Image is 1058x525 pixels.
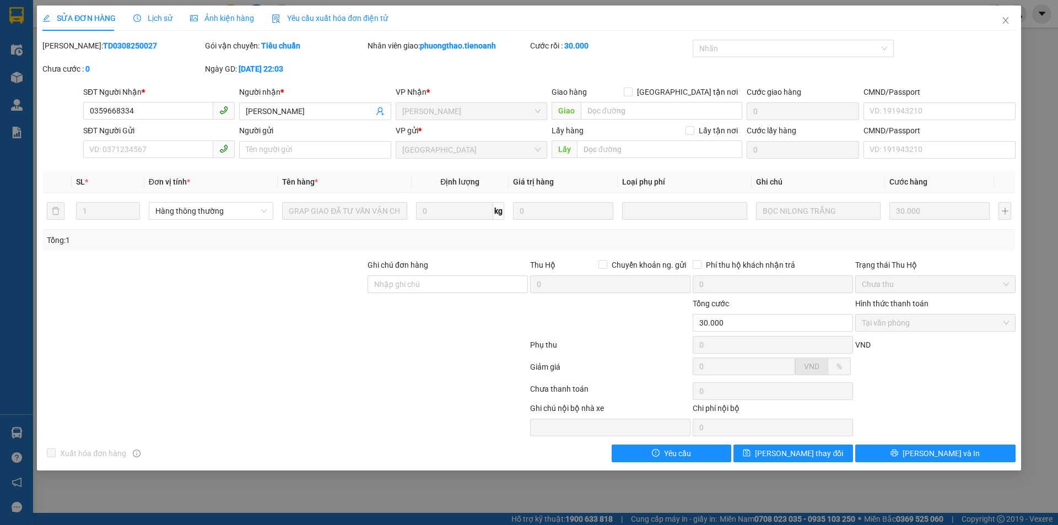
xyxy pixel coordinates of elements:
[863,86,1015,98] div: CMND/Passport
[149,177,190,186] span: Đơn vị tính
[420,41,496,50] b: phuongthao.tienoanh
[889,177,927,186] span: Cước hàng
[552,88,587,96] span: Giao hàng
[747,141,859,159] input: Cước lấy hàng
[42,40,203,52] div: [PERSON_NAME]:
[513,202,613,220] input: 0
[103,41,157,50] b: TD0308250027
[440,177,479,186] span: Định lượng
[743,449,751,458] span: save
[855,259,1016,271] div: Trạng thái Thu Hộ
[564,41,589,50] b: 30.000
[607,259,690,271] span: Chuyển khoản ng. gửi
[83,86,235,98] div: SĐT Người Nhận
[530,40,690,52] div: Cước rồi :
[752,171,885,193] th: Ghi chú
[282,177,318,186] span: Tên hàng
[804,362,819,371] span: VND
[239,86,391,98] div: Người nhận
[376,107,385,116] span: user-add
[272,14,280,23] img: icon
[133,14,141,22] span: clock-circle
[633,86,742,98] span: [GEOGRAPHIC_DATA] tận nơi
[42,14,50,22] span: edit
[133,14,172,23] span: Lịch sử
[368,275,528,293] input: Ghi chú đơn hàng
[47,202,64,220] button: delete
[1001,16,1010,25] span: close
[239,64,283,73] b: [DATE] 22:03
[863,125,1015,137] div: CMND/Passport
[219,106,228,115] span: phone
[577,140,742,158] input: Dọc đường
[368,40,528,52] div: Nhân viên giao:
[693,402,853,419] div: Chi phí nội bộ
[368,261,428,269] label: Ghi chú đơn hàng
[552,140,577,158] span: Lấy
[396,125,547,137] div: VP gửi
[402,103,541,120] span: Cư Kuin
[190,14,254,23] span: Ảnh kiện hàng
[402,142,541,158] span: Thủ Đức
[862,315,1009,331] span: Tại văn phòng
[205,40,365,52] div: Gói vận chuyển:
[530,261,555,269] span: Thu Hộ
[890,449,898,458] span: printer
[855,299,929,308] label: Hình thức thanh toán
[76,177,85,186] span: SL
[205,63,365,75] div: Ngày GD:
[652,449,660,458] span: exclamation-circle
[694,125,742,137] span: Lấy tận nơi
[755,447,843,459] span: [PERSON_NAME] thay đổi
[85,64,90,73] b: 0
[701,259,800,271] span: Phí thu hộ khách nhận trả
[396,88,427,96] span: VP Nhận
[219,144,228,153] span: phone
[552,126,584,135] span: Lấy hàng
[42,14,116,23] span: SỬA ĐƠN HÀNG
[747,102,859,120] input: Cước giao hàng
[855,445,1016,462] button: printer[PERSON_NAME] và In
[529,339,692,358] div: Phụ thu
[529,383,692,402] div: Chưa thanh toán
[493,202,504,220] span: kg
[998,202,1011,220] button: plus
[618,171,751,193] th: Loại phụ phí
[747,126,796,135] label: Cước lấy hàng
[83,125,235,137] div: SĐT Người Gửi
[282,202,407,220] input: VD: Bàn, Ghế
[190,14,198,22] span: picture
[903,447,980,459] span: [PERSON_NAME] và In
[47,234,408,246] div: Tổng: 1
[990,6,1021,36] button: Close
[855,340,871,349] span: VND
[664,447,691,459] span: Yêu cầu
[581,102,742,120] input: Dọc đường
[261,41,300,50] b: Tiêu chuẩn
[239,125,391,137] div: Người gửi
[889,202,990,220] input: 0
[133,450,141,457] span: info-circle
[42,63,203,75] div: Chưa cước :
[612,445,731,462] button: exclamation-circleYêu cầu
[56,447,131,459] span: Xuất hóa đơn hàng
[836,362,842,371] span: %
[747,88,801,96] label: Cước giao hàng
[756,202,881,220] input: Ghi Chú
[530,402,690,419] div: Ghi chú nội bộ nhà xe
[693,299,729,308] span: Tổng cước
[513,177,554,186] span: Giá trị hàng
[272,14,388,23] span: Yêu cầu xuất hóa đơn điện tử
[529,361,692,380] div: Giảm giá
[552,102,581,120] span: Giao
[862,276,1009,293] span: Chưa thu
[733,445,853,462] button: save[PERSON_NAME] thay đổi
[155,203,267,219] span: Hàng thông thường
